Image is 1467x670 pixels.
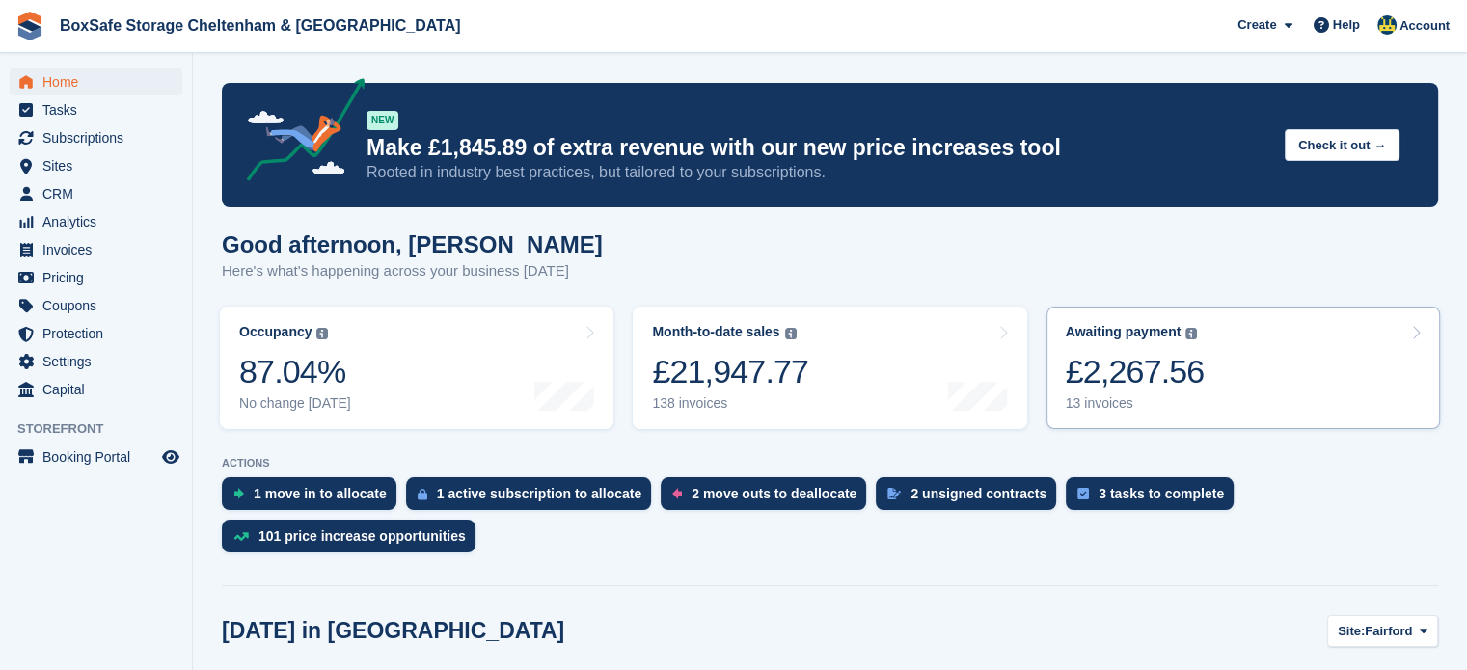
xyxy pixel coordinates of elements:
[42,152,158,179] span: Sites
[42,208,158,235] span: Analytics
[10,348,182,375] a: menu
[220,307,613,429] a: Occupancy 87.04% No change [DATE]
[672,488,682,499] img: move_outs_to_deallocate_icon-f764333ba52eb49d3ac5e1228854f67142a1ed5810a6f6cc68b1a99e826820c5.svg
[222,520,485,562] a: 101 price increase opportunities
[233,488,244,499] img: move_ins_to_allocate_icon-fdf77a2bb77ea45bf5b3d319d69a93e2d87916cf1d5bf7949dd705db3b84f3ca.svg
[222,231,603,257] h1: Good afternoon, [PERSON_NAME]
[1046,307,1440,429] a: Awaiting payment £2,267.56 13 invoices
[367,162,1269,183] p: Rooted in industry best practices, but tailored to your subscriptions.
[10,68,182,95] a: menu
[239,395,351,412] div: No change [DATE]
[10,292,182,319] a: menu
[52,10,468,41] a: BoxSafe Storage Cheltenham & [GEOGRAPHIC_DATA]
[316,328,328,339] img: icon-info-grey-7440780725fd019a000dd9b08b2336e03edf1995a4989e88bcd33f0948082b44.svg
[1066,395,1205,412] div: 13 invoices
[254,486,387,501] div: 1 move in to allocate
[42,292,158,319] span: Coupons
[652,352,808,391] div: £21,947.77
[1338,622,1365,641] span: Site:
[10,376,182,403] a: menu
[367,134,1269,162] p: Make £1,845.89 of extra revenue with our new price increases tool
[876,477,1066,520] a: 2 unsigned contracts
[42,236,158,263] span: Invoices
[258,528,466,544] div: 101 price increase opportunities
[239,324,312,340] div: Occupancy
[1066,352,1205,391] div: £2,267.56
[10,236,182,263] a: menu
[10,264,182,291] a: menu
[1377,15,1397,35] img: Kim Virabi
[239,352,351,391] div: 87.04%
[222,477,406,520] a: 1 move in to allocate
[10,152,182,179] a: menu
[222,260,603,282] p: Here's what's happening across your business [DATE]
[1185,328,1197,339] img: icon-info-grey-7440780725fd019a000dd9b08b2336e03edf1995a4989e88bcd33f0948082b44.svg
[10,443,182,470] a: menu
[159,445,182,469] a: Preview store
[42,320,158,347] span: Protection
[1077,488,1089,499] img: task-75834270c22a3079a89374b754ae025e5fb1db73e45f91037f5363f120a921f8.svg
[10,180,182,207] a: menu
[222,618,564,644] h2: [DATE] in [GEOGRAPHIC_DATA]
[10,208,182,235] a: menu
[42,264,158,291] span: Pricing
[10,124,182,151] a: menu
[17,419,192,439] span: Storefront
[42,180,158,207] span: CRM
[692,486,856,501] div: 2 move outs to deallocate
[1066,324,1182,340] div: Awaiting payment
[42,68,158,95] span: Home
[1327,615,1438,647] button: Site: Fairford
[1066,477,1243,520] a: 3 tasks to complete
[785,328,797,339] img: icon-info-grey-7440780725fd019a000dd9b08b2336e03edf1995a4989e88bcd33f0948082b44.svg
[1365,622,1412,641] span: Fairford
[231,78,366,188] img: price-adjustments-announcement-icon-8257ccfd72463d97f412b2fc003d46551f7dbcb40ab6d574587a9cd5c0d94...
[42,348,158,375] span: Settings
[15,12,44,40] img: stora-icon-8386f47178a22dfd0bd8f6a31ec36ba5ce8667c1dd55bd0f319d3a0aa187defe.svg
[10,96,182,123] a: menu
[1333,15,1360,35] span: Help
[222,457,1438,469] p: ACTIONS
[1237,15,1276,35] span: Create
[42,376,158,403] span: Capital
[367,111,398,130] div: NEW
[1099,486,1224,501] div: 3 tasks to complete
[1399,16,1450,36] span: Account
[1285,129,1399,161] button: Check it out →
[418,488,427,500] img: active_subscription_to_allocate_icon-d502201f5373d7db506a760aba3b589e785aa758c864c3986d89f69b8ff3...
[437,486,641,501] div: 1 active subscription to allocate
[652,324,779,340] div: Month-to-date sales
[233,532,249,541] img: price_increase_opportunities-93ffe204e8149a01c8c9dc8f82e8f89637d9d84a8eef4429ea346261dce0b2c0.svg
[42,124,158,151] span: Subscriptions
[652,395,808,412] div: 138 invoices
[42,96,158,123] span: Tasks
[406,477,661,520] a: 1 active subscription to allocate
[633,307,1026,429] a: Month-to-date sales £21,947.77 138 invoices
[910,486,1046,501] div: 2 unsigned contracts
[42,443,158,470] span: Booking Portal
[10,320,182,347] a: menu
[887,488,901,499] img: contract_signature_icon-13c848040528278c33f63329250d36e43548de30e8caae1d1a13099fd9432cc5.svg
[661,477,876,520] a: 2 move outs to deallocate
